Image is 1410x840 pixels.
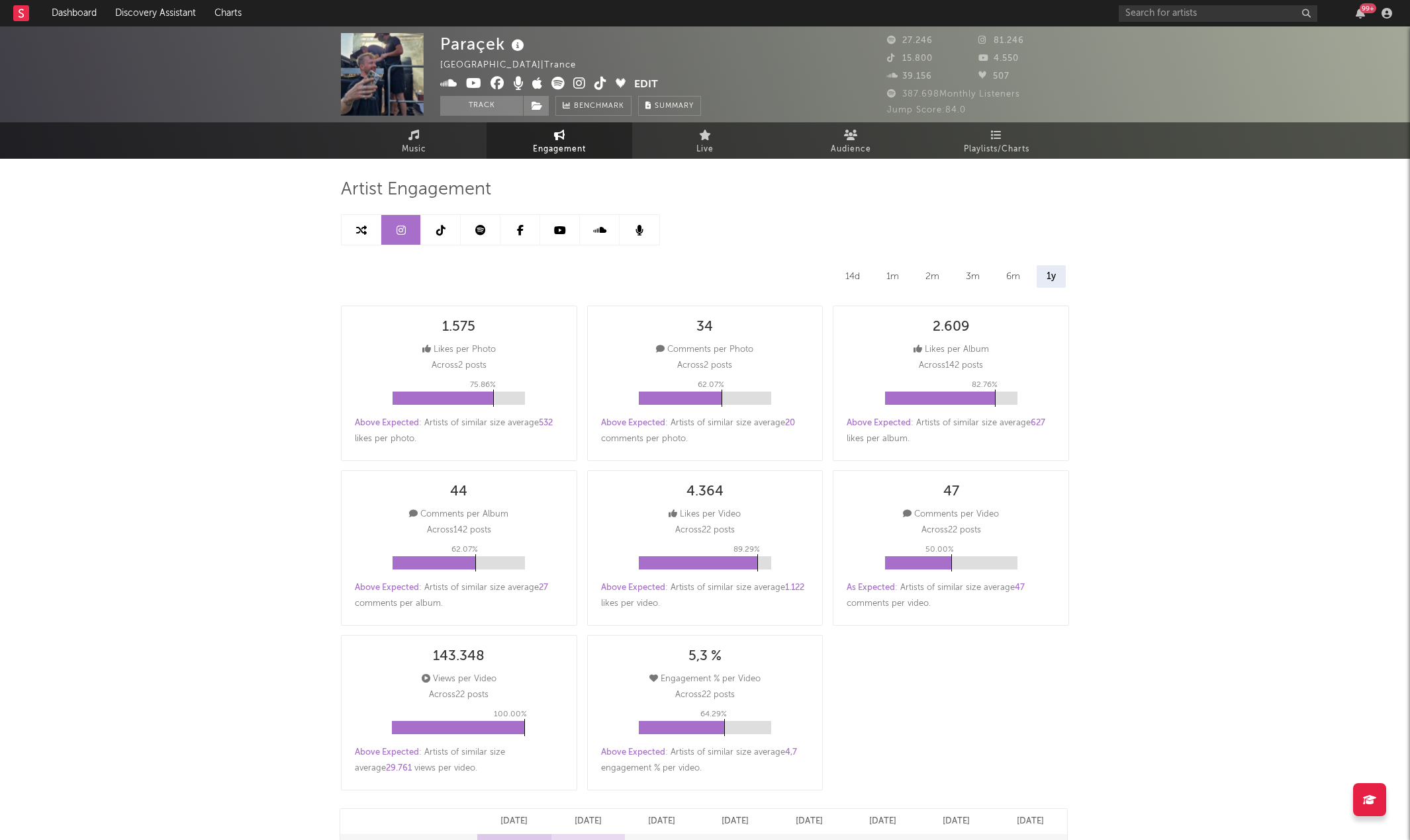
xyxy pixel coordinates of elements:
[601,415,810,447] div: : Artists of similar size average comments per photo .
[831,142,871,157] span: Audience
[964,142,1029,157] span: Playlists/Charts
[956,265,990,288] div: 3m
[451,542,478,558] p: 62.07 %
[648,814,675,829] p: [DATE]
[656,342,753,358] div: Comments per Photo
[785,748,797,757] span: 4,7
[386,764,412,773] span: 29.761
[432,358,487,374] p: Across 2 posts
[555,96,632,116] a: Benchmark
[422,342,496,358] div: Likes per Photo
[923,122,1069,159] a: Playlists/Charts
[355,745,563,777] div: : Artists of similar size average views per video .
[649,671,761,687] div: Engagement % per Video
[442,319,475,335] div: 1.575
[847,415,1055,447] div: : Artists of similar size average likes per album .
[433,649,485,665] div: 143.348
[402,142,426,157] span: Music
[422,671,496,687] div: Views per Video
[733,542,760,558] p: 89.29 %
[722,814,749,829] p: [DATE]
[355,580,563,612] div: : Artists of similar size average comments per album .
[355,415,563,447] div: : Artists of similar size average likes per photo .
[847,419,911,427] span: Above Expected
[978,54,1019,63] span: 4.550
[440,58,591,73] div: [GEOGRAPHIC_DATA] | Trance
[869,814,896,829] p: [DATE]
[887,72,932,81] span: 39.156
[500,814,528,829] p: [DATE]
[601,745,810,777] div: : Artists of similar size average engagement % per video .
[696,319,713,335] div: 34
[847,583,895,592] span: As Expected
[887,106,966,114] span: Jump Score: 84.0
[978,36,1024,45] span: 81.246
[575,814,602,829] p: [DATE]
[700,706,727,722] p: 64.29 %
[355,583,419,592] span: Above Expected
[916,265,949,288] div: 2m
[470,377,496,393] p: 75.86 %
[601,748,665,757] span: Above Expected
[903,507,999,523] div: Comments per Video
[539,419,553,427] span: 532
[355,748,419,757] span: Above Expected
[440,33,528,55] div: Paraçek
[341,122,487,159] a: Music
[355,419,419,427] span: Above Expected
[943,814,970,829] p: [DATE]
[638,96,701,116] button: Summary
[887,54,933,63] span: 15.800
[601,583,665,592] span: Above Expected
[677,358,732,374] p: Across 2 posts
[919,358,983,374] p: Across 142 posts
[427,523,491,538] p: Across 142 posts
[686,484,724,500] div: 4.364
[675,687,735,703] p: Across 22 posts
[933,319,970,335] div: 2.609
[698,377,724,393] p: 62.07 %
[785,583,804,592] span: 1.122
[409,507,508,523] div: Comments per Album
[785,419,795,427] span: 20
[978,72,1010,81] span: 507
[539,583,548,592] span: 27
[675,523,735,538] p: Across 22 posts
[972,377,998,393] p: 82.76 %
[778,122,923,159] a: Audience
[796,814,823,829] p: [DATE]
[925,542,954,558] p: 50.00 %
[655,103,694,110] span: Summary
[887,36,933,45] span: 27.246
[601,419,665,427] span: Above Expected
[669,507,741,523] div: Likes per Video
[921,523,981,538] p: Across 22 posts
[996,265,1030,288] div: 6m
[494,706,527,722] p: 100.00 %
[487,122,632,159] a: Engagement
[887,90,1020,99] span: 387.698 Monthly Listeners
[1360,3,1376,13] div: 99 +
[450,484,467,500] div: 44
[429,687,489,703] p: Across 22 posts
[876,265,909,288] div: 1m
[634,77,658,93] button: Edit
[914,342,989,358] div: Likes per Album
[696,142,714,157] span: Live
[835,265,870,288] div: 14d
[1037,265,1066,288] div: 1y
[1017,814,1044,829] p: [DATE]
[601,580,810,612] div: : Artists of similar size average likes per video .
[341,182,491,198] span: Artist Engagement
[688,649,722,665] div: 5,3 %
[1031,419,1045,427] span: 627
[943,484,959,500] div: 47
[574,99,624,114] span: Benchmark
[533,142,586,157] span: Engagement
[632,122,778,159] a: Live
[1356,8,1365,19] button: 99+
[847,580,1055,612] div: : Artists of similar size average comments per video .
[1015,583,1025,592] span: 47
[1119,5,1317,22] input: Search for artists
[440,96,523,116] button: Track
